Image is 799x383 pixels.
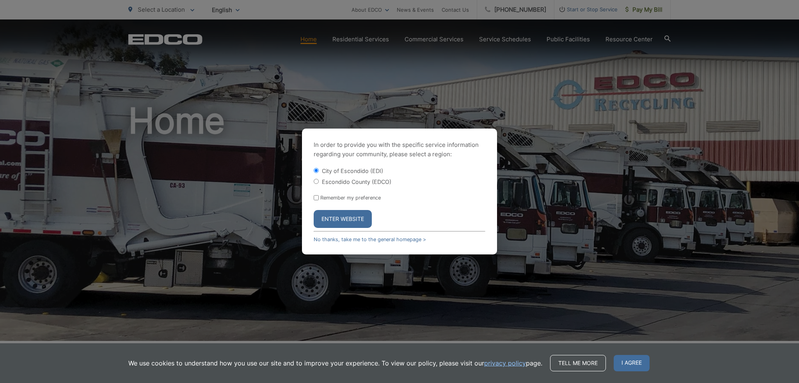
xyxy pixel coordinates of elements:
[322,178,391,185] label: Escondido County (EDCO)
[314,237,426,242] a: No thanks, take me to the general homepage >
[320,195,381,201] label: Remember my preference
[314,140,485,159] p: In order to provide you with the specific service information regarding your community, please se...
[128,358,542,368] p: We use cookies to understand how you use our site and to improve your experience. To view our pol...
[484,358,526,368] a: privacy policy
[314,210,372,228] button: Enter Website
[550,355,606,371] a: Tell me more
[614,355,650,371] span: I agree
[322,168,383,174] label: City of Escondido (EDI)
